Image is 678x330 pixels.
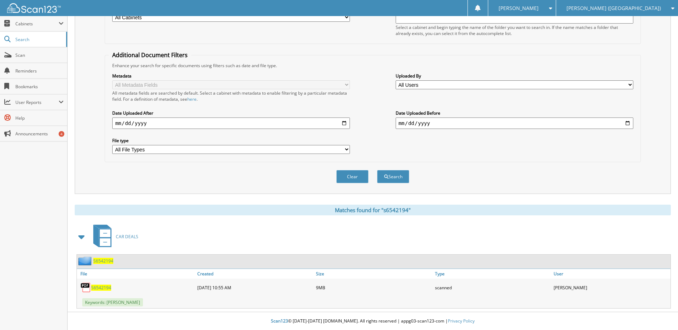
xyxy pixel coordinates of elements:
[112,110,350,116] label: Date Uploaded After
[78,256,93,265] img: folder2.png
[112,90,350,102] div: All metadata fields are searched by default. Select a cabinet with metadata to enable filtering b...
[314,269,433,279] a: Size
[271,318,288,324] span: Scan123
[15,84,64,90] span: Bookmarks
[109,51,191,59] legend: Additional Document Filters
[91,285,111,291] a: S6542194
[314,280,433,295] div: 9MB
[59,131,64,137] div: 4
[68,312,678,330] div: © [DATE]-[DATE] [DOMAIN_NAME]. All rights reserved | appg03-scan123-com |
[187,96,197,102] a: here
[15,131,64,137] span: Announcements
[77,269,196,279] a: File
[448,318,475,324] a: Privacy Policy
[15,99,59,105] span: User Reports
[642,296,678,330] iframe: Chat Widget
[566,6,661,10] span: [PERSON_NAME] ([GEOGRAPHIC_DATA])
[112,73,350,79] label: Metadata
[15,36,63,42] span: Search
[15,115,64,121] span: Help
[552,269,670,279] a: User
[396,110,633,116] label: Date Uploaded Before
[377,170,409,183] button: Search
[336,170,368,183] button: Clear
[433,280,552,295] div: scanned
[109,62,637,69] div: Enhance your search for specific documents using filters such as date and file type.
[196,280,314,295] div: [DATE] 10:55 AM
[7,3,61,13] img: scan123-logo-white.svg
[499,6,539,10] span: [PERSON_NAME]
[93,258,113,264] a: S6542194
[196,269,314,279] a: Created
[433,269,552,279] a: Type
[112,137,350,144] label: File type
[15,68,64,74] span: Reminders
[552,280,670,295] div: [PERSON_NAME]
[15,52,64,58] span: Scan
[396,73,633,79] label: Uploaded By
[80,282,91,293] img: PDF.png
[396,117,633,129] input: end
[15,21,59,27] span: Cabinets
[89,222,138,251] a: CAR DEALS
[396,24,633,36] div: Select a cabinet and begin typing the name of the folder you want to search in. If the name match...
[116,234,138,240] span: CAR DEALS
[82,298,143,306] span: Keywords: [PERSON_NAME]
[75,205,671,215] div: Matches found for "s6542194"
[112,117,350,129] input: start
